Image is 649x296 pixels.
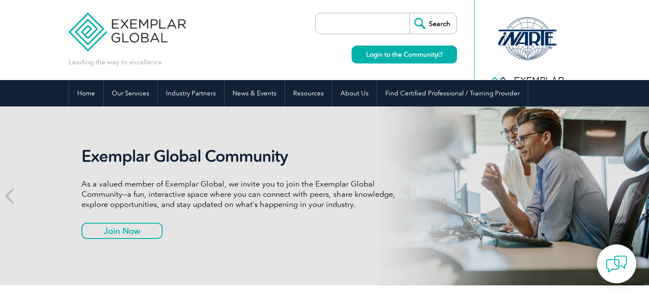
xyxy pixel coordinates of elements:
a: About Us [332,80,377,106]
a: Find Certified Professional / Training Provider [377,80,528,106]
img: open_square.png [438,52,442,57]
a: Join Now [81,223,163,239]
img: contact-chat.png [606,253,627,275]
a: Home [69,80,103,106]
h2: Exemplar Global Community [81,147,402,166]
a: Resources [285,80,332,106]
a: Industry Partners [158,80,224,106]
input: Search [410,13,457,34]
a: Our Services [104,80,157,106]
p: As a valued member of Exemplar Global, we invite you to join the Exemplar Global Community—a fun,... [81,179,402,210]
a: News & Events [224,80,285,106]
a: Login to the Community [352,46,457,63]
p: Leading the way to excellence [69,57,162,67]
